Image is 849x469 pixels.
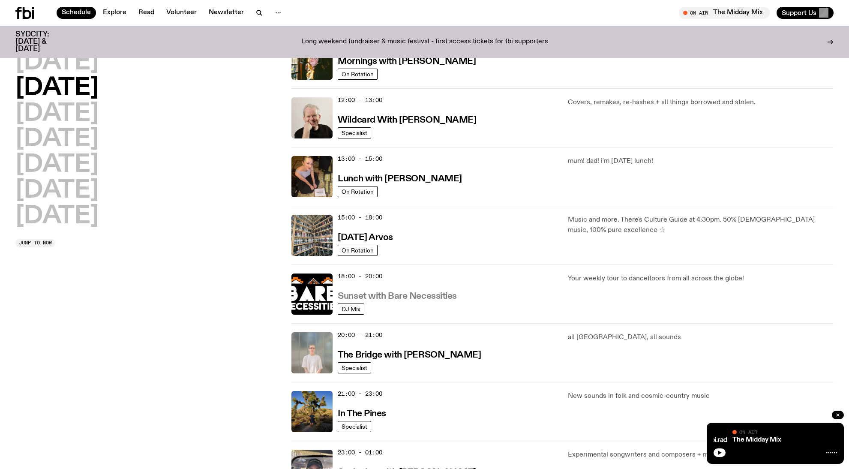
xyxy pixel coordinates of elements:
[291,391,333,432] img: Johanna stands in the middle distance amongst a desert scene with large cacti and trees. She is w...
[338,272,382,280] span: 18:00 - 20:00
[338,304,364,315] a: DJ Mix
[568,156,834,166] p: mum! dad! i'm [DATE] lunch!
[338,290,457,301] a: Sunset with Bare Necessities
[777,7,834,19] button: Support Us
[15,204,99,228] button: [DATE]
[342,423,367,430] span: Specialist
[291,39,333,80] img: Freya smiles coyly as she poses for the image.
[57,7,96,19] a: Schedule
[301,38,548,46] p: Long weekend fundraiser & music festival - first access tickets for fbi supporters
[161,7,202,19] a: Volunteer
[338,213,382,222] span: 15:00 - 18:00
[15,31,70,53] h3: SYDCITY: [DATE] & [DATE]
[338,349,481,360] a: The Bridge with [PERSON_NAME]
[679,7,770,19] button: On AirThe Midday Mix
[338,409,386,418] h3: In The Pines
[19,241,52,245] span: Jump to now
[338,292,457,301] h3: Sunset with Bare Necessities
[98,7,132,19] a: Explore
[342,247,374,253] span: On Rotation
[338,331,382,339] span: 20:00 - 21:00
[342,71,374,77] span: On Rotation
[338,186,378,197] a: On Rotation
[782,9,816,17] span: Support Us
[732,436,781,443] a: The Midday Mix
[15,51,99,75] button: [DATE]
[338,448,382,457] span: 23:00 - 01:00
[342,364,367,371] span: Specialist
[568,391,834,401] p: New sounds in folk and cosmic-country music
[338,55,476,66] a: Mornings with [PERSON_NAME]
[338,173,462,183] a: Lunch with [PERSON_NAME]
[338,231,393,242] a: [DATE] Arvos
[15,239,55,247] button: Jump to now
[338,233,393,242] h3: [DATE] Arvos
[342,188,374,195] span: On Rotation
[568,274,834,284] p: Your weekly tour to dancefloors from all across the globe!
[739,429,757,435] span: On Air
[568,332,834,343] p: all [GEOGRAPHIC_DATA], all sounds
[338,421,371,432] a: Specialist
[342,306,360,312] span: DJ Mix
[15,76,99,100] button: [DATE]
[338,114,476,125] a: Wildcard With [PERSON_NAME]
[568,450,834,460] p: Experimental songwriters and composers + much in-between
[291,156,333,197] img: SLC lunch cover
[204,7,249,19] a: Newsletter
[15,179,99,203] button: [DATE]
[133,7,159,19] a: Read
[568,97,834,108] p: Covers, remakes, re-hashes + all things borrowed and stolen.
[338,351,481,360] h3: The Bridge with [PERSON_NAME]
[338,245,378,256] a: On Rotation
[291,332,333,373] img: Mara stands in front of a frosted glass wall wearing a cream coloured t-shirt and black glasses. ...
[291,274,333,315] img: Bare Necessities
[291,215,333,256] img: A corner shot of the fbi music library
[15,153,99,177] button: [DATE]
[338,127,371,138] a: Specialist
[15,102,99,126] button: [DATE]
[338,390,382,398] span: 21:00 - 23:00
[338,155,382,163] span: 13:00 - 15:00
[338,362,371,373] a: Specialist
[568,215,834,235] p: Music and more. There's Culture Guide at 4:30pm. 50% [DEMOGRAPHIC_DATA] music, 100% pure excellen...
[338,408,386,418] a: In The Pines
[338,174,462,183] h3: Lunch with [PERSON_NAME]
[338,69,378,80] a: On Rotation
[15,127,99,151] button: [DATE]
[338,57,476,66] h3: Mornings with [PERSON_NAME]
[338,96,382,104] span: 12:00 - 13:00
[342,129,367,136] span: Specialist
[291,97,333,138] img: Stuart is smiling charmingly, wearing a black t-shirt against a stark white background.
[338,116,476,125] h3: Wildcard With [PERSON_NAME]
